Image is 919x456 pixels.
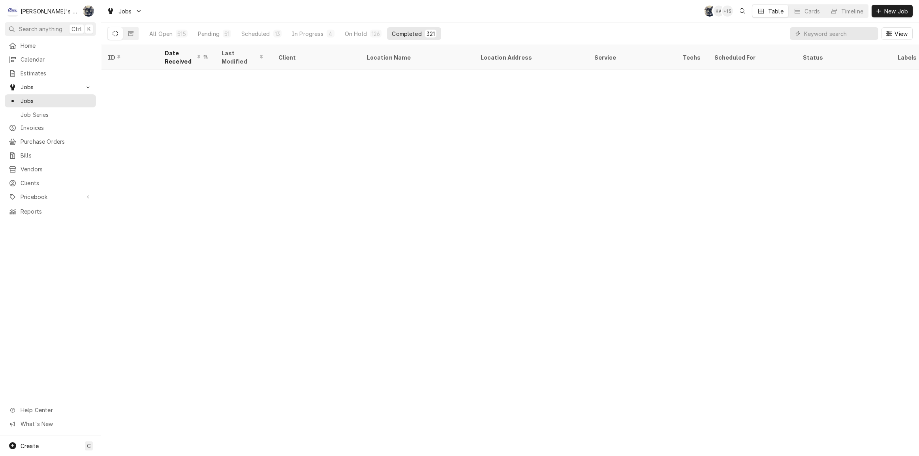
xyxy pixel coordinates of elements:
[5,176,96,190] a: Clients
[275,30,280,38] div: 13
[278,53,352,62] div: Client
[883,7,910,15] span: New Job
[5,121,96,134] a: Invoices
[768,7,784,15] div: Table
[841,7,863,15] div: Timeline
[736,5,749,17] button: Open search
[704,6,715,17] div: Sarah Bendele's Avatar
[5,94,96,107] a: Jobs
[704,6,715,17] div: SB
[722,6,733,17] div: + 15
[893,30,909,38] span: View
[713,6,724,17] div: KA
[5,403,96,417] a: Go to Help Center
[103,5,145,18] a: Go to Jobs
[21,137,92,146] span: Purchase Orders
[83,6,94,17] div: Sarah Bendele's Avatar
[224,30,229,38] div: 51
[5,53,96,66] a: Calendar
[21,41,92,50] span: Home
[804,27,874,40] input: Keyword search
[392,30,421,38] div: Completed
[21,179,92,187] span: Clients
[118,7,132,15] span: Jobs
[21,55,92,64] span: Calendar
[21,83,80,91] span: Jobs
[5,81,96,94] a: Go to Jobs
[5,163,96,176] a: Vendors
[872,5,913,17] button: New Job
[21,406,91,414] span: Help Center
[87,442,91,450] span: C
[328,30,333,38] div: 4
[87,25,91,33] span: K
[7,6,18,17] div: C
[21,443,39,449] span: Create
[177,30,186,38] div: 515
[149,30,173,38] div: All Open
[713,6,724,17] div: Korey Austin's Avatar
[107,53,150,62] div: ID
[881,27,913,40] button: View
[5,39,96,52] a: Home
[21,97,92,105] span: Jobs
[594,53,668,62] div: Service
[5,149,96,162] a: Bills
[5,135,96,148] a: Purchase Orders
[5,205,96,218] a: Reports
[221,49,264,66] div: Last Modified
[21,151,92,160] span: Bills
[682,53,701,62] div: Techs
[241,30,270,38] div: Scheduled
[21,7,79,15] div: [PERSON_NAME]'s Refrigeration
[21,420,91,428] span: What's New
[71,25,82,33] span: Ctrl
[5,417,96,430] a: Go to What's New
[21,111,92,119] span: Job Series
[5,190,96,203] a: Go to Pricebook
[5,108,96,121] a: Job Series
[5,22,96,36] button: Search anythingCtrlK
[5,67,96,80] a: Estimates
[427,30,435,38] div: 321
[480,53,580,62] div: Location Address
[714,53,788,62] div: Scheduled For
[21,69,92,77] span: Estimates
[345,30,367,38] div: On Hold
[83,6,94,17] div: SB
[164,49,201,66] div: Date Received
[19,25,62,33] span: Search anything
[21,207,92,216] span: Reports
[372,30,380,38] div: 126
[21,193,80,201] span: Pricebook
[7,6,18,17] div: Clay's Refrigeration's Avatar
[804,7,820,15] div: Cards
[292,30,323,38] div: In Progress
[21,165,92,173] span: Vendors
[21,124,92,132] span: Invoices
[198,30,220,38] div: Pending
[802,53,883,62] div: Status
[366,53,466,62] div: Location Name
